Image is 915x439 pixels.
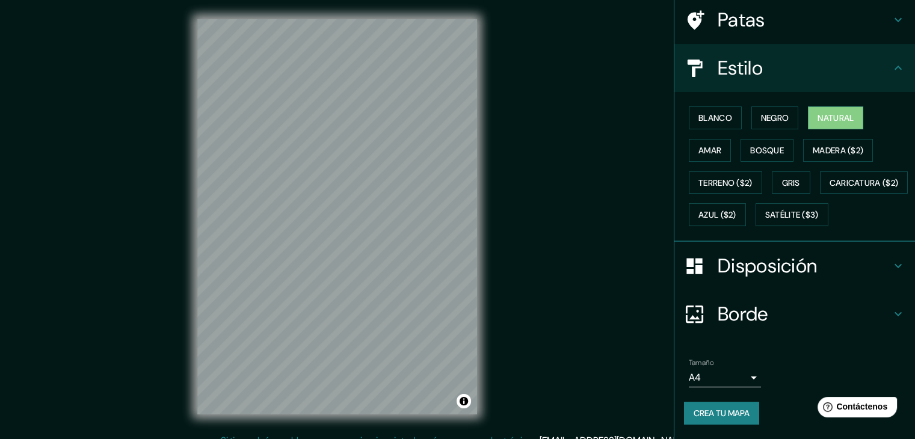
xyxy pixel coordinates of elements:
font: Satélite ($3) [765,210,819,221]
button: Negro [751,106,799,129]
font: Blanco [698,112,732,123]
font: Negro [761,112,789,123]
button: Terreno ($2) [689,171,762,194]
font: Terreno ($2) [698,177,753,188]
font: Bosque [750,145,784,156]
button: Azul ($2) [689,203,746,226]
font: Madera ($2) [813,145,863,156]
button: Activar o desactivar atribución [457,394,471,408]
button: Amar [689,139,731,162]
font: A4 [689,371,701,384]
iframe: Lanzador de widgets de ayuda [808,392,902,426]
font: Gris [782,177,800,188]
font: Natural [818,112,854,123]
button: Satélite ($3) [756,203,828,226]
div: Estilo [674,44,915,92]
font: Estilo [718,55,763,81]
font: Amar [698,145,721,156]
div: A4 [689,368,761,387]
canvas: Mapa [197,19,477,414]
button: Crea tu mapa [684,402,759,425]
font: Patas [718,7,765,32]
button: Bosque [741,139,793,162]
font: Tamaño [689,358,713,367]
font: Disposición [718,253,817,278]
button: Blanco [689,106,742,129]
div: Borde [674,290,915,338]
button: Gris [772,171,810,194]
button: Natural [808,106,863,129]
div: Disposición [674,242,915,290]
font: Azul ($2) [698,210,736,221]
button: Caricatura ($2) [820,171,908,194]
font: Crea tu mapa [694,408,750,419]
button: Madera ($2) [803,139,873,162]
font: Borde [718,301,768,327]
font: Caricatura ($2) [830,177,899,188]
